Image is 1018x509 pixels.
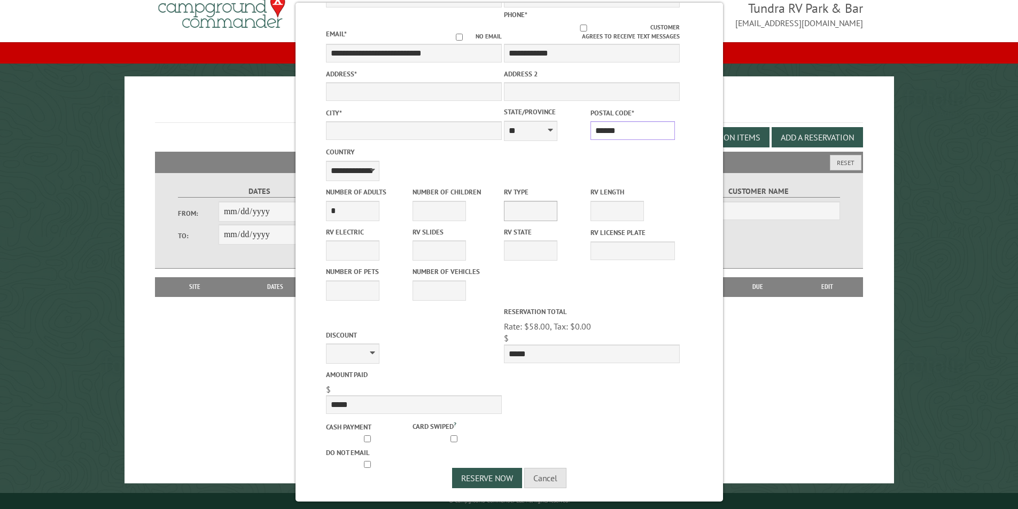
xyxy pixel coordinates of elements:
label: Discount [326,330,502,340]
label: City [326,108,502,118]
span: $ [326,384,331,395]
th: Dates [230,277,321,296]
h2: Filters [155,152,864,172]
input: No email [443,34,476,41]
input: Customer agrees to receive text messages [516,25,650,32]
span: Rate: $58.00, Tax: $0.00 [504,321,591,332]
label: From: [178,208,219,218]
label: Postal Code [590,108,675,118]
label: Reservation Total [504,307,680,317]
label: RV Slides [413,227,497,237]
h1: Reservations [155,93,864,123]
button: Reserve Now [452,468,522,488]
label: Card swiped [413,420,497,432]
label: Email [326,29,347,38]
label: To: [178,231,219,241]
label: Phone [504,10,527,19]
button: Add a Reservation [772,127,863,147]
label: Do not email [326,448,410,458]
button: Reset [830,155,861,170]
label: Number of Pets [326,267,410,277]
label: No email [443,32,502,41]
label: RV Length [590,187,675,197]
button: Cancel [524,468,566,488]
small: © Campground Commander LLC. All rights reserved. [449,497,570,504]
a: ? [454,420,456,428]
label: RV Type [504,187,588,197]
label: RV Electric [326,227,410,237]
label: Number of Vehicles [413,267,497,277]
button: Edit Add-on Items [678,127,770,147]
label: Customer agrees to receive text messages [504,23,680,41]
label: Dates [178,185,341,198]
label: Number of Children [413,187,497,197]
th: Edit [791,277,864,296]
th: Site [160,277,230,296]
label: Customer Name [677,185,840,198]
label: RV State [504,227,588,237]
label: Address [326,69,502,79]
label: RV License Plate [590,228,675,238]
label: Number of Adults [326,187,410,197]
label: State/Province [504,107,588,117]
label: Amount paid [326,370,502,380]
span: $ [504,333,509,343]
label: Cash payment [326,422,410,432]
th: Due [724,277,791,296]
label: Country [326,147,502,157]
label: Address 2 [504,69,680,79]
